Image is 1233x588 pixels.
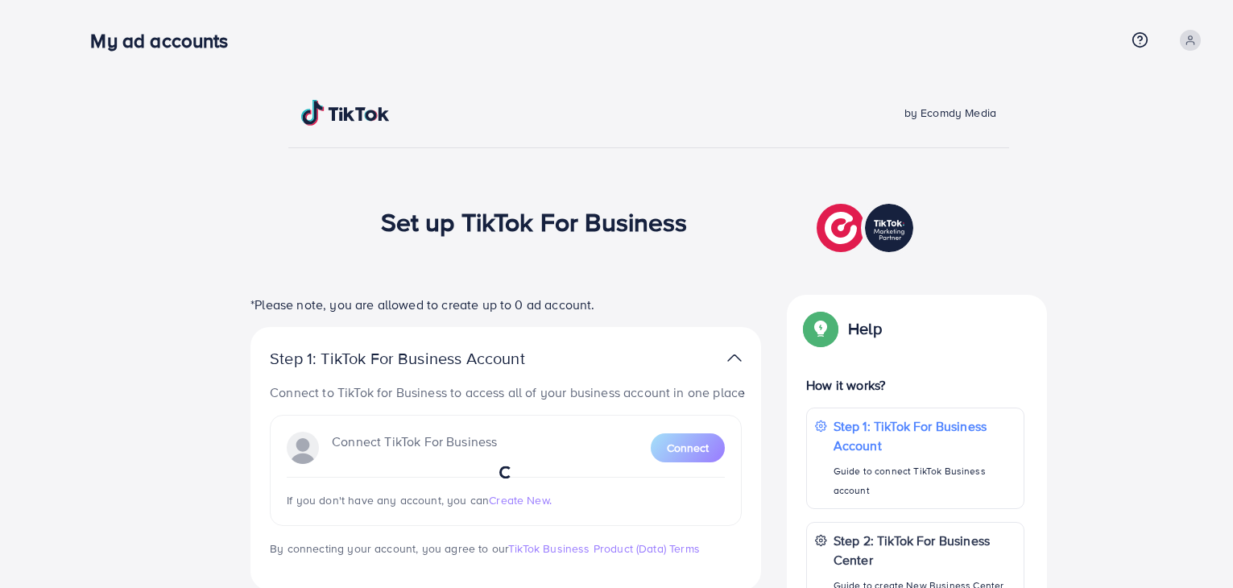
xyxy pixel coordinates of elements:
img: Popup guide [806,314,835,343]
h3: My ad accounts [90,29,241,52]
p: Step 1: TikTok For Business Account [270,349,576,368]
h1: Set up TikTok For Business [381,206,688,237]
p: Help [848,319,882,338]
img: TikTok partner [817,200,917,256]
p: Step 1: TikTok For Business Account [834,416,1016,455]
p: How it works? [806,375,1024,395]
p: Step 2: TikTok For Business Center [834,531,1016,569]
p: *Please note, you are allowed to create up to 0 ad account. [250,295,761,314]
p: Guide to connect TikTok Business account [834,462,1016,500]
span: by Ecomdy Media [904,105,996,121]
img: TikTok [301,100,390,126]
img: TikTok partner [727,346,742,370]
